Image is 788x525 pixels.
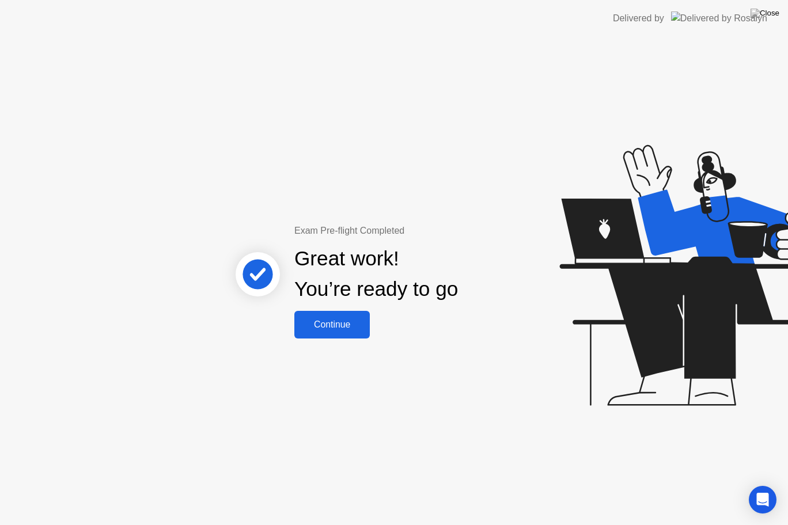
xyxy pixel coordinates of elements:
button: Continue [294,311,370,338]
img: Close [751,9,779,18]
div: Exam Pre-flight Completed [294,224,532,238]
div: Continue [298,319,366,330]
div: Open Intercom Messenger [749,486,776,513]
img: Delivered by Rosalyn [671,12,767,25]
div: Delivered by [613,12,664,25]
div: Great work! You’re ready to go [294,244,458,305]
